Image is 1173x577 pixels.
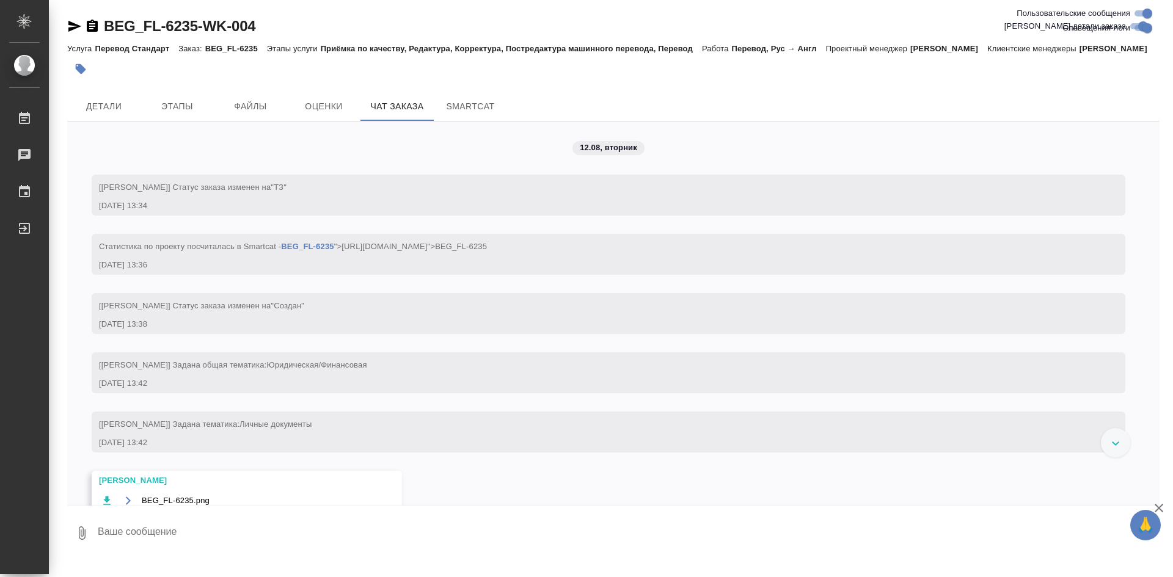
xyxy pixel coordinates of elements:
a: BEG_FL-6235 [281,242,334,251]
button: Скачать [99,493,114,508]
button: Добавить тэг [67,56,94,82]
button: Скопировать ссылку для ЯМессенджера [67,19,82,34]
button: Скопировать ссылку [85,19,100,34]
p: BEG_FL-6235 [205,44,267,53]
span: 🙏 [1135,512,1156,538]
span: [[PERSON_NAME]] Задана общая тематика: [99,360,367,369]
span: Юридическая/Финансовая [266,360,367,369]
p: Заказ: [178,44,205,53]
p: [PERSON_NAME] [1080,44,1157,53]
span: "Создан" [271,301,304,310]
div: [DATE] 13:36 [99,259,1083,271]
button: 🙏 [1130,510,1161,540]
div: [DATE] 13:38 [99,318,1083,330]
span: [[PERSON_NAME]] Статус заказа изменен на [99,301,304,310]
div: [PERSON_NAME] [99,474,359,487]
span: SmartCat [441,99,500,114]
span: "ТЗ" [271,183,287,192]
span: Файлы [221,99,280,114]
span: Оценки [294,99,353,114]
span: Детали [75,99,133,114]
span: BEG_FL-6235.png [142,495,210,507]
button: Открыть на драйве [120,493,136,508]
p: Услуга [67,44,95,53]
p: [PERSON_NAME] [910,44,987,53]
p: Клиентские менеджеры [987,44,1080,53]
span: Чат заказа [368,99,426,114]
p: Проектный менеджер [826,44,910,53]
p: Перевод, Рус → Англ [732,44,826,53]
span: Этапы [148,99,206,114]
span: [[PERSON_NAME]] Задана тематика: [99,419,312,429]
p: Этапы услуги [267,44,321,53]
span: [PERSON_NAME] детали заказа [1004,20,1126,32]
div: [DATE] 13:34 [99,200,1083,212]
span: Cтатистика по проекту посчиталась в Smartcat - ">[URL][DOMAIN_NAME]">BEG_FL-6235 [99,242,487,251]
p: Работа [702,44,732,53]
span: Личные документы [239,419,312,429]
p: Перевод Стандарт [95,44,178,53]
span: Пользовательские сообщения [1017,7,1130,20]
a: BEG_FL-6235-WK-004 [104,18,255,34]
span: [[PERSON_NAME]] Статус заказа изменен на [99,183,287,192]
p: 12.08, вторник [580,142,637,154]
p: Приёмка по качеству, Редактура, Корректура, Постредактура машинного перевода, Перевод [321,44,702,53]
div: [DATE] 13:42 [99,377,1083,390]
span: Оповещения-логи [1062,22,1130,34]
div: [DATE] 13:42 [99,437,1083,449]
